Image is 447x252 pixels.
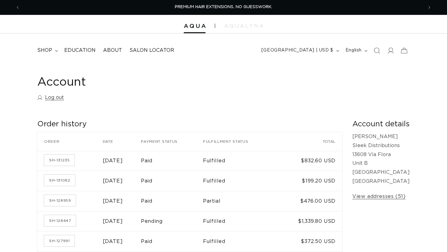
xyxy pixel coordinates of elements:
[99,43,126,57] a: About
[103,219,123,224] time: [DATE]
[261,47,333,54] span: [GEOGRAPHIC_DATA] | USD $
[61,43,99,57] a: Education
[352,192,405,201] a: View addresses (51)
[141,132,203,151] th: Payment status
[44,215,76,226] a: Order number SH-128447
[11,2,25,13] button: Previous announcement
[126,43,178,57] a: Salon Locator
[342,45,370,56] button: English
[277,151,342,171] td: $832.60 USD
[203,231,277,251] td: Fulfilled
[103,158,123,163] time: [DATE]
[141,171,203,191] td: Paid
[141,151,203,171] td: Paid
[203,151,277,171] td: Fulfilled
[277,231,342,251] td: $372.50 USD
[44,235,74,246] a: Order number SH-127991
[277,191,342,211] td: $476.00 USD
[184,24,205,28] img: Aqua Hair Extensions
[103,178,123,183] time: [DATE]
[175,5,272,9] span: PREMIUM HAIR EXTENSIONS. NO GUESSWORK.
[370,44,384,57] summary: Search
[37,47,52,54] span: shop
[345,47,362,54] span: English
[258,45,342,56] button: [GEOGRAPHIC_DATA] | USD $
[277,211,342,231] td: $1,339.80 USD
[64,47,96,54] span: Education
[277,132,342,151] th: Total
[37,119,342,129] h2: Order history
[352,119,410,129] h2: Account details
[44,195,76,206] a: Order number SH-128959
[44,155,74,166] a: Order number SH-131235
[129,47,174,54] span: Salon Locator
[103,199,123,204] time: [DATE]
[103,239,123,244] time: [DATE]
[203,132,277,151] th: Fulfillment status
[141,231,203,251] td: Paid
[203,211,277,231] td: Fulfilled
[277,171,342,191] td: $199.20 USD
[37,132,103,151] th: Order
[141,211,203,231] td: Pending
[203,171,277,191] td: Fulfilled
[103,132,141,151] th: Date
[37,75,410,90] h1: Account
[141,191,203,211] td: Paid
[203,191,277,211] td: Partial
[34,43,61,57] summary: shop
[352,132,410,186] p: [PERSON_NAME] Sleek Distributions 13608 Vía Flora Unit B [GEOGRAPHIC_DATA] [GEOGRAPHIC_DATA]
[422,2,436,13] button: Next announcement
[224,24,263,28] img: aqualyna.com
[103,47,122,54] span: About
[44,175,75,186] a: Order number SH-131082
[37,93,64,102] a: Log out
